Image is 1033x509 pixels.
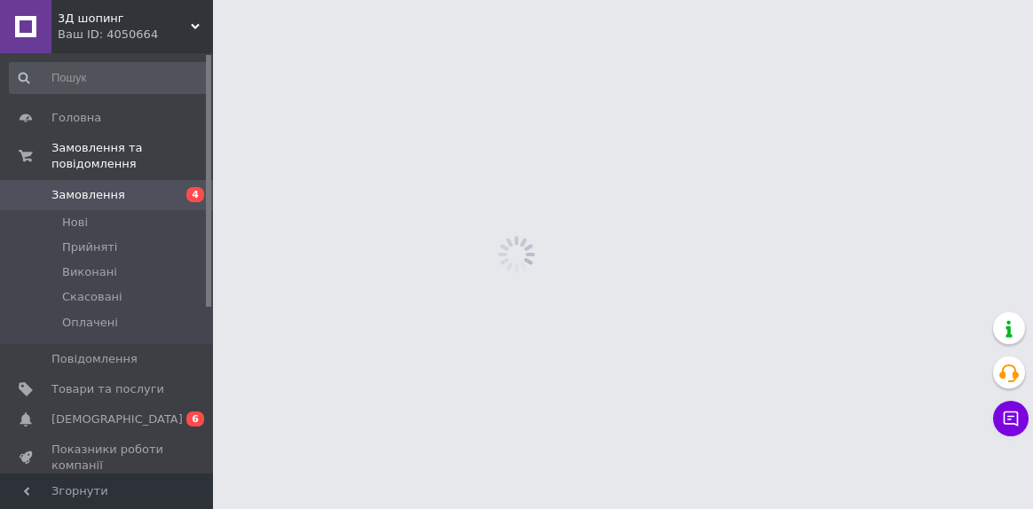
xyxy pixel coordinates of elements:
[62,215,88,231] span: Нові
[51,110,101,126] span: Головна
[51,140,213,172] span: Замовлення та повідомлення
[58,11,191,27] span: 3Д шопинг
[58,27,213,43] div: Ваш ID: 4050664
[51,351,138,367] span: Повідомлення
[51,187,125,203] span: Замовлення
[51,381,164,397] span: Товари та послуги
[62,315,118,331] span: Оплачені
[51,411,183,427] span: [DEMOGRAPHIC_DATA]
[186,411,204,427] span: 6
[62,289,122,305] span: Скасовані
[993,401,1029,436] button: Чат з покупцем
[9,62,209,94] input: Пошук
[62,239,117,255] span: Прийняті
[51,442,164,474] span: Показники роботи компанії
[62,264,117,280] span: Виконані
[186,187,204,202] span: 4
